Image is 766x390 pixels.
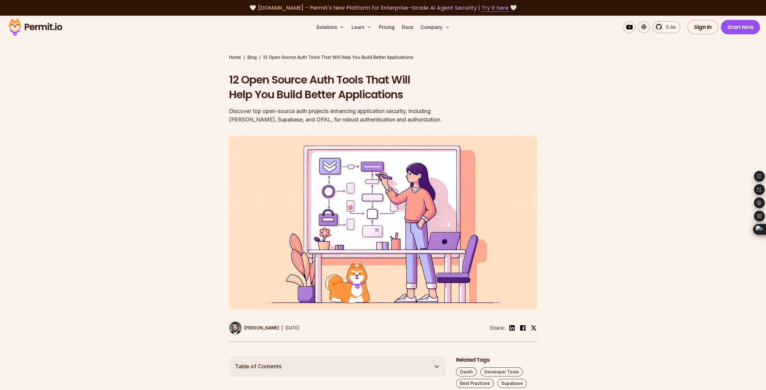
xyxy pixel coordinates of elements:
a: Supabase [498,379,527,388]
img: Permit logo [6,17,65,37]
a: Best Practices [456,379,494,388]
a: Sign In [687,20,718,34]
button: Company [418,21,452,33]
a: Developer Tools [480,367,523,376]
span: [DOMAIN_NAME] - Permit's New Platform for Enterprise-Grade AI Agent Security | [258,4,509,11]
a: Oauth [456,367,477,376]
time: [DATE] [285,325,299,330]
a: [PERSON_NAME] [229,322,279,334]
h1: 12 Open Source Auth Tools That Will Help You Build Better Applications [229,72,460,102]
img: Gabriel L. Manor [229,322,242,334]
a: Home [229,54,241,60]
p: [PERSON_NAME] [244,325,279,331]
div: | [281,324,283,332]
button: Solutions [314,21,347,33]
button: Learn [349,21,374,33]
a: Try it here [482,4,509,12]
div: 🤍 🤍 [14,4,752,12]
a: Docs [399,21,416,33]
a: 5.4k [652,21,680,33]
img: 12 Open Source Auth Tools That Will Help You Build Better Applications [229,136,537,310]
button: Table of Contents [229,356,446,377]
div: Discover top open-source auth projects enhancing application security, including [PERSON_NAME], S... [229,107,460,124]
img: linkedin [508,324,516,332]
li: Share: [490,324,505,332]
div: / / [229,54,537,60]
span: 5.4k [662,24,676,31]
a: Blog [247,54,257,60]
a: Start Now [721,20,760,34]
h2: Related Tags [456,356,537,364]
a: Pricing [377,21,397,33]
span: Table of Contents [235,362,282,371]
img: facebook [519,324,526,332]
img: twitter [531,325,537,331]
